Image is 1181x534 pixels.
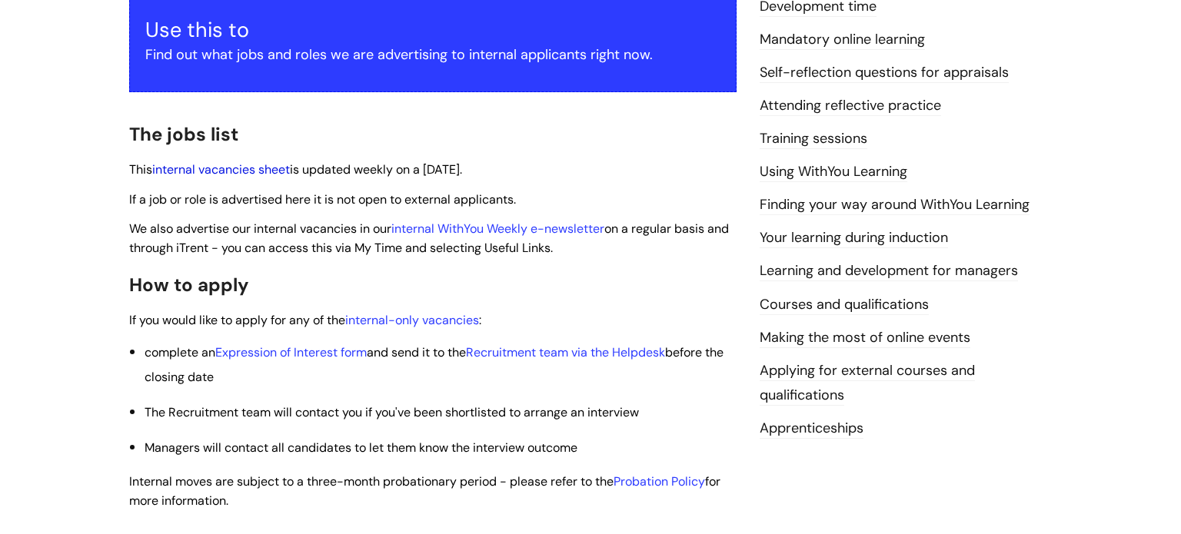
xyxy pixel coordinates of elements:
[129,221,729,256] span: We also advertise our internal vacancies in our on a regular basis and through iTrent - you can a...
[760,96,941,116] a: Attending reflective practice
[466,344,665,360] a: Recruitment team via the Helpdesk
[760,295,929,315] a: Courses and qualifications
[760,162,907,182] a: Using WithYou Learning
[760,361,975,406] a: Applying for external courses and qualifications
[345,312,479,328] a: internal-only vacancies
[145,344,724,385] span: and send it to the before the c
[129,273,249,297] span: How to apply
[151,369,214,385] span: losing date
[760,261,1018,281] a: Learning and development for managers
[760,63,1009,83] a: Self-reflection questions for appraisals
[760,419,863,439] a: Apprenticeships
[760,30,925,50] a: Mandatory online learning
[129,122,238,146] span: The jobs list
[129,312,481,328] span: If you would like to apply for any of the :
[760,129,867,149] a: Training sessions
[129,191,516,207] span: If a job or role is advertised here it is not open to external applicants.
[614,473,705,489] a: Probation Policy
[760,228,948,248] a: Your learning during induction
[145,18,720,42] h3: Use this to
[145,404,639,420] span: The Recruitment team will contact you if you've been shortlisted to arrange an interview
[145,344,215,360] span: complete an
[391,221,604,237] a: internal WithYou Weekly e-newsletter
[129,473,720,509] span: nternal moves are subject to a three-month probationary period - please refer to the for more inf...
[152,161,290,177] a: internal vacancies sheet
[760,195,1030,215] a: Finding your way around WithYou Learning
[129,161,462,177] span: This is updated weekly on a [DATE].
[145,42,720,67] p: Find out what jobs and roles we are advertising to internal applicants right now.
[145,439,577,456] span: Managers will contact all candidates to let them know the interview outcome
[129,473,720,509] span: I
[215,344,367,360] a: Expression of Interest form
[760,328,970,348] a: Making the most of online events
